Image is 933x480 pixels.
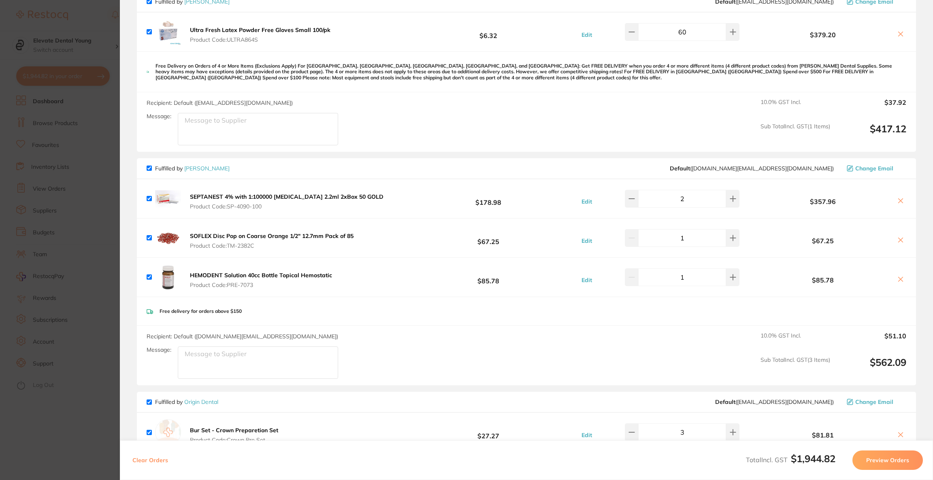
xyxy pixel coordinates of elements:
button: Clear Orders [130,450,170,470]
b: $67.25 [754,237,892,244]
button: Edit [579,276,594,284]
span: Product Code: Crown Pre Set [190,437,278,443]
b: Ultra Fresh Latex Powder Free Gloves Small 100/pk [190,26,330,34]
button: Ultra Fresh Latex Powder Free Gloves Small 100/pk Product Code:ULTRA864S [187,26,333,43]
button: HEMODENT Solution 40cc Bottle Topical Hemostatic Product Code:PRE-7073 [187,272,334,289]
b: Default [715,398,735,406]
button: Edit [579,31,594,38]
img: N2g3aGk1YQ [155,225,181,251]
span: customer.care@henryschein.com.au [670,165,834,172]
span: Product Code: SP-4090-100 [190,203,383,210]
span: Change Email [855,165,893,172]
button: Edit [579,198,594,205]
b: SOFLEX Disc Pop on Coarse Orange 1/2" 12.7mm Pack of 85 [190,232,354,240]
p: Fulfilled by [155,399,218,405]
b: $178.98 [413,191,564,206]
a: Origin Dental [184,398,218,406]
b: $6.32 [413,24,564,39]
button: SEPTANEST 4% with 1:100000 [MEDICAL_DATA] 2.2ml 2xBox 50 GOLD Product Code:SP-4090-100 [187,193,386,210]
b: $67.25 [413,230,564,245]
b: Default [670,165,690,172]
p: Free Delivery on Orders of 4 or More Items (Exclusions Apply) For [GEOGRAPHIC_DATA], [GEOGRAPHIC_... [155,63,906,81]
b: HEMODENT Solution 40cc Bottle Topical Hemostatic [190,272,332,279]
p: Fulfilled by [155,165,230,172]
output: $417.12 [837,123,906,145]
output: $562.09 [837,357,906,379]
img: ODJxN3ZhbQ [155,186,181,212]
b: $85.78 [413,270,564,285]
b: Bur Set - Crown Preparetion Set [190,427,278,434]
label: Message: [147,113,171,120]
button: Change Email [844,398,906,406]
img: cGVyMnJhMw [155,19,181,45]
span: 10.0 % GST Incl. [760,332,830,350]
output: $37.92 [837,99,906,117]
output: $51.10 [837,332,906,350]
b: $1,944.82 [791,452,835,465]
button: Bur Set - Crown Preparetion Set Product Code:Crown Pre Set [187,427,281,444]
span: 10.0 % GST Incl. [760,99,830,117]
span: Sub Total Incl. GST ( 1 Items) [760,123,830,145]
span: Total Incl. GST [746,456,835,464]
button: Edit [579,237,594,244]
b: $81.81 [754,431,892,439]
p: Free delivery for orders above $150 [160,308,242,314]
button: SOFLEX Disc Pop on Coarse Orange 1/2" 12.7mm Pack of 85 Product Code:TM-2382C [187,232,356,249]
span: Recipient: Default ( [DOMAIN_NAME][EMAIL_ADDRESS][DOMAIN_NAME] ) [147,333,338,340]
img: empty.jpg [155,419,181,445]
label: Message: [147,346,171,353]
img: aDZjMW1vaQ [155,264,181,290]
span: Product Code: TM-2382C [190,242,354,249]
span: Product Code: ULTRA864S [190,36,330,43]
b: SEPTANEST 4% with 1:100000 [MEDICAL_DATA] 2.2ml 2xBox 50 GOLD [190,193,383,200]
button: Change Email [844,165,906,172]
span: Recipient: Default ( [EMAIL_ADDRESS][DOMAIN_NAME] ) [147,99,293,106]
a: [PERSON_NAME] [184,165,230,172]
button: Edit [579,431,594,439]
b: $379.20 [754,31,892,38]
b: $27.27 [413,425,564,440]
span: info@origindental.com.au [715,399,834,405]
span: Sub Total Incl. GST ( 3 Items) [760,357,830,379]
b: $85.78 [754,276,892,284]
span: Product Code: PRE-7073 [190,282,332,288]
b: $357.96 [754,198,892,205]
button: Preview Orders [852,450,923,470]
span: Change Email [855,399,893,405]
